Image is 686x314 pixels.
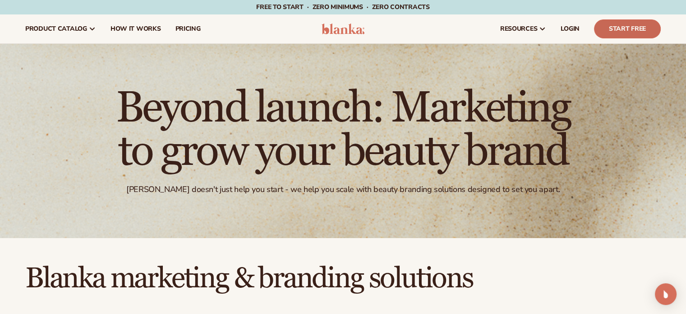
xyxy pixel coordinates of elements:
[103,14,168,43] a: How It Works
[18,14,103,43] a: product catalog
[655,283,677,305] div: Open Intercom Messenger
[256,3,429,11] span: Free to start · ZERO minimums · ZERO contracts
[168,14,207,43] a: pricing
[553,14,587,43] a: LOGIN
[322,23,364,34] img: logo
[110,25,161,33] span: How It Works
[95,87,591,173] h1: Beyond launch: Marketing to grow your beauty brand
[493,14,553,43] a: resources
[25,25,87,33] span: product catalog
[126,184,560,195] div: [PERSON_NAME] doesn't just help you start - we help you scale with beauty branding solutions desi...
[175,25,200,33] span: pricing
[594,19,661,38] a: Start Free
[561,25,580,33] span: LOGIN
[500,25,537,33] span: resources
